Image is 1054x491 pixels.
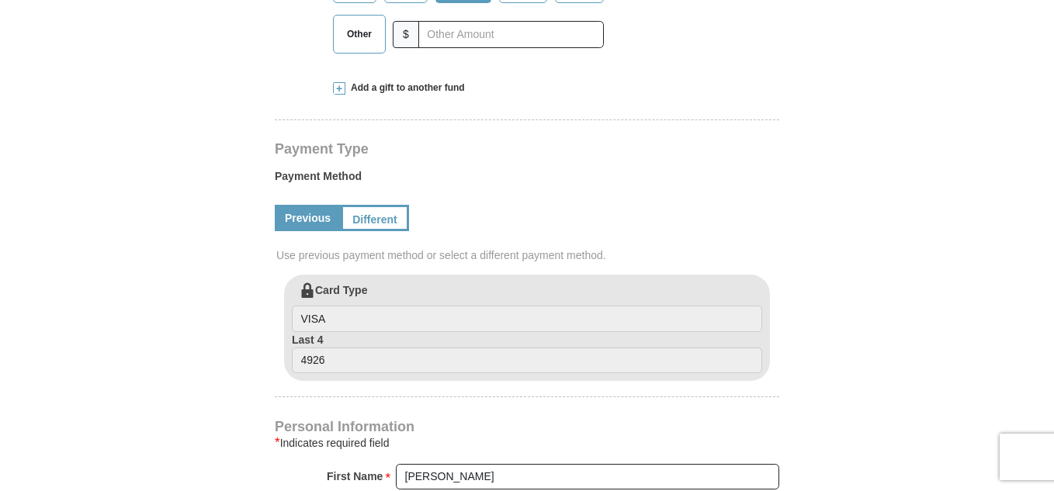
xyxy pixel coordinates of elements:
span: $ [393,21,419,48]
h4: Personal Information [275,420,779,433]
span: Other [339,22,380,46]
strong: First Name [327,465,383,487]
label: Card Type [292,282,762,332]
label: Last 4 [292,332,762,374]
input: Other Amount [418,21,604,48]
input: Card Type [292,306,762,332]
a: Previous [275,205,341,231]
span: Add a gift to another fund [345,81,465,95]
span: Use previous payment method or select a different payment method. [276,247,781,263]
div: Indicates required field [275,434,779,452]
label: Payment Method [275,168,779,192]
input: Last 4 [292,348,762,374]
a: Different [341,205,409,231]
h4: Payment Type [275,143,779,155]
